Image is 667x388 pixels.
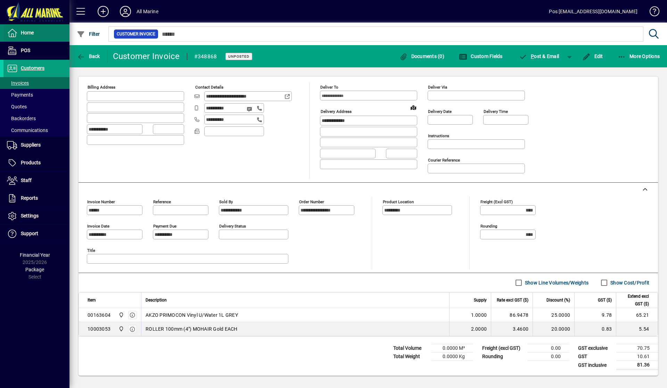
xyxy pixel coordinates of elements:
span: Supply [474,296,487,304]
mat-label: Product location [383,199,414,204]
a: Support [3,225,69,242]
span: Discount (%) [546,296,570,304]
button: Profile [114,5,137,18]
td: 81.36 [616,361,658,370]
div: 00163604 [88,312,110,319]
div: 86.9478 [495,312,528,319]
a: Communications [3,124,69,136]
span: Filter [77,31,100,37]
label: Show Line Volumes/Weights [524,279,588,286]
span: GST ($) [598,296,612,304]
span: Quotes [7,104,27,109]
td: 0.00 [527,344,569,353]
td: GST [575,353,616,361]
mat-label: Invoice date [87,224,109,229]
mat-label: Sold by [219,199,233,204]
td: 10.61 [616,353,658,361]
td: 0.0000 M³ [431,344,473,353]
td: Total Weight [390,353,431,361]
mat-label: Delivery time [484,109,508,114]
a: POS [3,42,69,59]
div: Pos [EMAIL_ADDRESS][DOMAIN_NAME] [549,6,637,17]
span: Backorders [7,116,36,121]
span: Settings [21,213,39,218]
span: Customers [21,65,44,71]
div: 3.4600 [495,325,528,332]
mat-label: Deliver To [320,85,338,90]
span: Custom Fields [459,53,503,59]
a: Settings [3,207,69,225]
td: 0.83 [574,322,616,336]
a: Suppliers [3,137,69,154]
div: All Marine [137,6,158,17]
span: Package [25,267,44,272]
div: 10003053 [88,325,110,332]
span: Description [146,296,167,304]
a: Payments [3,89,69,101]
button: Documents (0) [397,50,446,63]
mat-label: Order number [299,199,324,204]
span: Rate excl GST ($) [497,296,528,304]
span: Customer Invoice [117,31,155,38]
td: 9.78 [574,308,616,322]
span: Unposted [228,54,249,59]
span: Payments [7,92,33,98]
span: Edit [582,53,603,59]
td: 65.21 [616,308,658,322]
td: 70.75 [616,344,658,353]
div: #348868 [194,51,217,62]
a: View on map [408,102,419,113]
span: Support [21,231,38,236]
a: Staff [3,172,69,189]
span: P [531,53,534,59]
td: Total Volume [390,344,431,353]
span: POS [21,48,30,53]
app-page-header-button: Back [69,50,108,63]
button: Add [92,5,114,18]
span: Financial Year [20,252,50,258]
td: GST exclusive [575,344,616,353]
button: Back [75,50,102,63]
button: Post & Email [516,50,563,63]
span: ROLLER 100mm (4") MOHAIR Gold EACH [146,325,238,332]
span: Home [21,30,34,35]
td: 5.54 [616,322,658,336]
button: Custom Fields [457,50,504,63]
td: 20.0000 [533,322,574,336]
span: Products [21,160,41,165]
td: 25.0000 [533,308,574,322]
span: Communications [7,127,48,133]
span: Port Road [117,311,125,319]
mat-label: Reference [153,199,171,204]
td: 0.0000 Kg [431,353,473,361]
a: Knowledge Base [644,1,658,24]
mat-label: Freight (excl GST) [480,199,513,204]
span: 1.0000 [471,312,487,319]
a: Invoices [3,77,69,89]
button: Filter [75,28,102,40]
span: Invoices [7,80,29,86]
mat-label: Title [87,248,95,253]
span: Documents (0) [399,53,444,59]
span: Item [88,296,96,304]
span: Extend excl GST ($) [620,292,649,308]
td: GST inclusive [575,361,616,370]
mat-label: Delivery status [219,224,246,229]
mat-label: Invoice number [87,199,115,204]
button: Send SMS [242,101,258,117]
td: Rounding [479,353,527,361]
span: 2.0000 [471,325,487,332]
span: More Options [618,53,660,59]
td: Freight (excl GST) [479,344,527,353]
mat-label: Instructions [428,133,449,138]
span: Reports [21,195,38,201]
span: AKZO PRIMOCON Vinyl U/Water 1L GREY [146,312,238,319]
a: Home [3,24,69,42]
mat-label: Courier Reference [428,158,460,163]
mat-label: Delivery date [428,109,452,114]
mat-label: Rounding [480,224,497,229]
button: More Options [616,50,662,63]
button: Edit [580,50,605,63]
span: ost & Email [519,53,559,59]
a: Backorders [3,113,69,124]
